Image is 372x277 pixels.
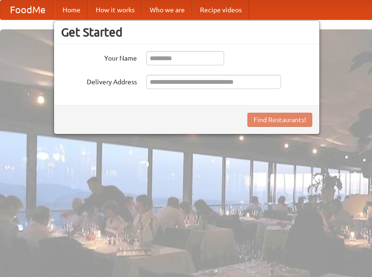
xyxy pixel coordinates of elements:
[61,25,312,39] h3: Get Started
[88,0,142,19] a: How it works
[142,0,192,19] a: Who we are
[61,51,137,63] label: Your Name
[192,0,249,19] a: Recipe videos
[247,113,312,127] button: Find Restaurants!
[61,75,137,87] label: Delivery Address
[0,0,55,19] a: FoodMe
[55,0,88,19] a: Home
